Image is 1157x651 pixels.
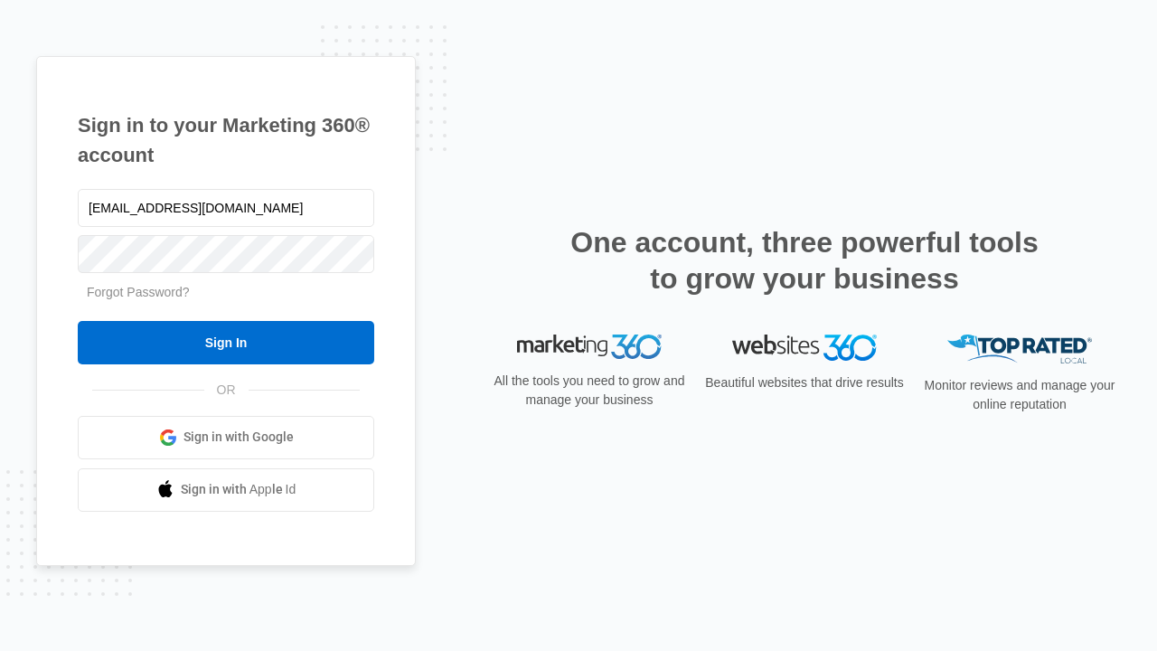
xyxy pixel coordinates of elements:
[78,189,374,227] input: Email
[488,372,691,410] p: All the tools you need to grow and manage your business
[78,321,374,364] input: Sign In
[78,468,374,512] a: Sign in with Apple Id
[181,480,296,499] span: Sign in with Apple Id
[517,335,662,360] img: Marketing 360
[183,428,294,447] span: Sign in with Google
[918,376,1121,414] p: Monitor reviews and manage your online reputation
[204,381,249,400] span: OR
[732,335,877,361] img: Websites 360
[78,416,374,459] a: Sign in with Google
[87,285,190,299] a: Forgot Password?
[947,335,1092,364] img: Top Rated Local
[78,110,374,170] h1: Sign in to your Marketing 360® account
[703,373,906,392] p: Beautiful websites that drive results
[565,224,1044,297] h2: One account, three powerful tools to grow your business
